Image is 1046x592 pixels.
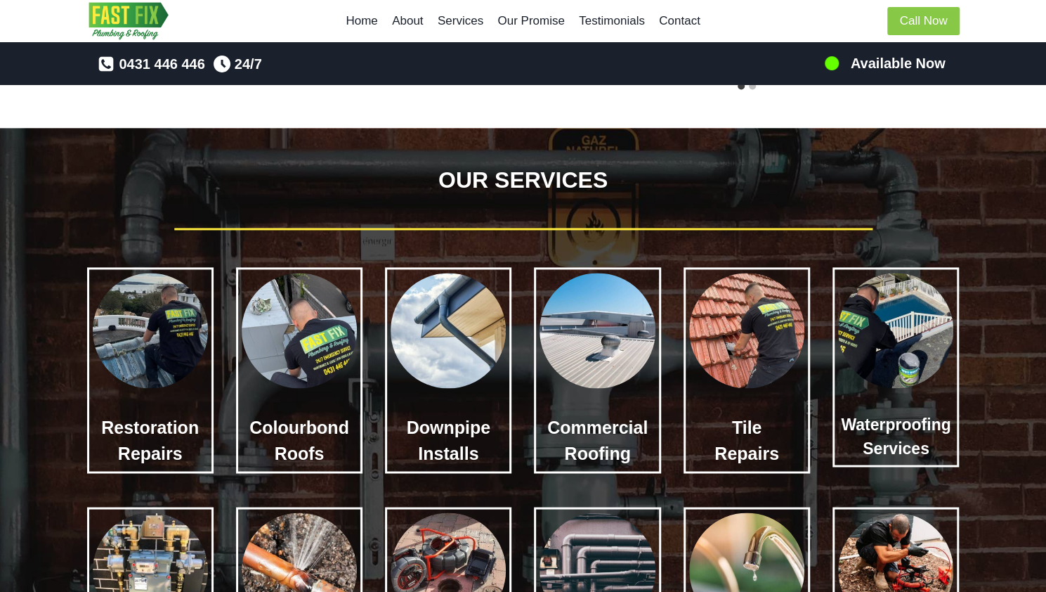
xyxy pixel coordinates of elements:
[749,82,756,89] button: Go to slide 2
[339,4,385,38] a: Home
[738,82,745,89] button: Go to slide 1
[391,415,506,468] h3: Downpipe Installs
[98,53,204,75] a: 0431 446 446
[572,4,652,38] a: Testimonials
[689,415,804,468] h3: Tile Repairs
[431,4,491,38] a: Services
[119,53,204,75] span: 0431 446 446
[887,7,959,36] a: Call Now
[823,55,840,72] img: 100-percents.png
[87,163,960,197] h1: OUR SERVICES
[339,4,707,38] nav: Primary Navigation
[235,53,262,75] span: 24/7
[93,415,208,468] h4: Restoration Repairs
[851,53,946,74] h5: Available Now
[242,415,357,468] h3: Colourbond Roofs
[652,4,707,38] a: Contact
[838,413,953,461] h3: Waterproofing Services
[540,415,655,468] h3: Commercial Roofing
[535,79,960,91] ul: Select a slide to show
[490,4,572,38] a: Our Promise
[385,4,431,38] a: About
